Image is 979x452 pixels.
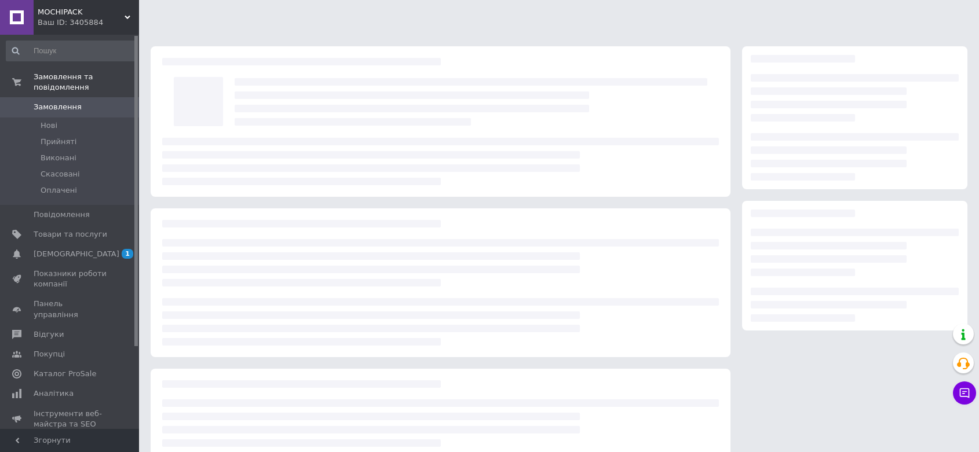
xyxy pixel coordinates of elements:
span: Замовлення [34,102,82,112]
span: Каталог ProSale [34,369,96,379]
span: Повідомлення [34,210,90,220]
span: MOCHIPACK [38,7,125,17]
span: Показники роботи компанії [34,269,107,289]
span: Нові [41,120,57,131]
span: Відгуки [34,329,64,340]
span: Оплачені [41,185,77,196]
div: Ваш ID: 3405884 [38,17,139,28]
span: 1 [122,249,133,259]
span: Виконані [41,153,76,163]
span: Скасовані [41,169,80,179]
span: Замовлення та повідомлення [34,72,139,93]
span: Аналітика [34,388,74,399]
span: [DEMOGRAPHIC_DATA] [34,249,119,259]
span: Панель управління [34,299,107,319]
input: Пошук [6,41,136,61]
span: Інструменти веб-майстра та SEO [34,409,107,429]
span: Товари та послуги [34,229,107,240]
button: Чат з покупцем [953,381,976,405]
span: Прийняті [41,137,76,147]
span: Покупці [34,349,65,359]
